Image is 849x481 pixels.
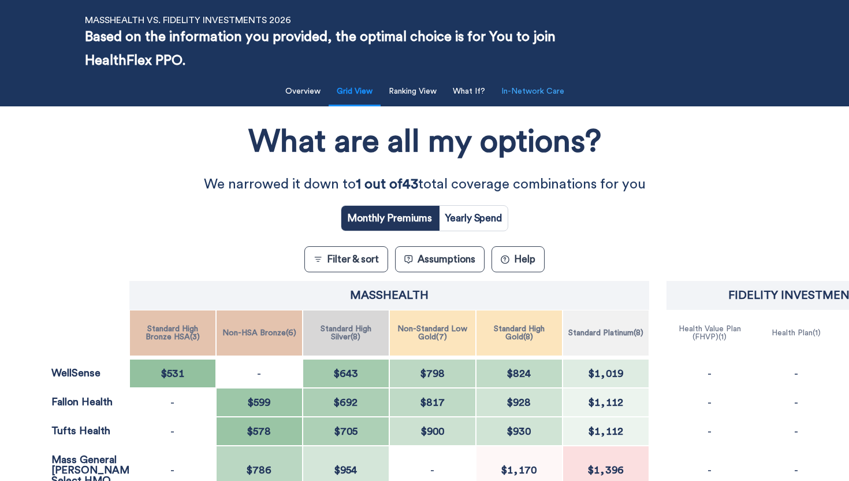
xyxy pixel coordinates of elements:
[330,80,379,103] button: Grid View
[51,397,121,407] p: Fallon Health
[257,368,261,379] p: -
[248,120,601,164] h1: What are all my options?
[707,368,712,379] p: -
[794,397,798,408] p: -
[672,325,748,341] p: Health Value Plan (FHVP) ( 1 )
[170,465,174,475] p: -
[331,426,361,436] span: $705
[170,426,174,436] p: -
[794,465,798,475] p: -
[158,368,188,379] span: $531
[772,329,821,337] p: Health Plan ( 1 )
[504,426,534,436] span: $930
[244,426,274,436] span: $578
[135,325,211,341] p: Standard High Bronze HSA ( 3 )
[85,25,560,73] p: Based on the information you provided, the optimal choice is for You to join HealthFlex PPO.
[794,426,798,436] p: -
[243,465,275,475] span: $786
[794,368,798,379] p: -
[585,368,627,379] span: $1,019
[350,290,429,301] p: MassHealth
[330,368,362,379] span: $643
[707,426,712,436] p: -
[481,325,557,341] p: Standard High Gold ( 8 )
[394,325,471,341] p: Non-Standard Low Gold ( 7 )
[304,246,388,272] button: Filter & sort
[85,15,291,25] p: MassHealth vs. Fidelity Investments 2026
[222,329,296,337] p: Non-HSA Bronze ( 6 )
[278,80,327,103] button: Overview
[430,465,434,475] p: -
[504,397,534,408] span: $928
[498,465,540,475] span: $1,170
[51,368,121,378] p: WellSense
[504,368,534,379] span: $824
[707,397,712,408] p: -
[51,425,121,436] p: Tufts Health
[494,80,571,103] button: In-Network Care
[585,426,627,436] span: $1,112
[584,465,627,475] span: $1,396
[503,257,507,262] text: ?
[568,329,643,337] p: Standard Platinum ( 8 )
[417,368,448,379] span: $798
[491,246,545,272] button: ?Help
[330,397,361,408] span: $692
[308,325,384,341] p: Standard High Silver ( 8 )
[331,465,360,475] span: $954
[170,397,174,408] p: -
[707,465,712,475] p: -
[204,173,646,197] p: We narrowed it down to total coverage combinations for you
[418,426,448,436] span: $900
[356,177,418,191] strong: 1 out of 43
[382,80,444,103] button: Ranking View
[417,397,448,408] span: $817
[446,80,492,103] button: What If?
[585,397,627,408] span: $1,112
[244,397,274,408] span: $599
[395,246,485,272] button: Assumptions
